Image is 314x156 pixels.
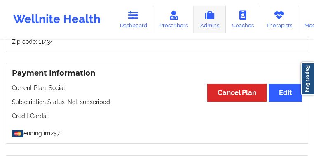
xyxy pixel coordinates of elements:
[12,112,302,120] p: Credit Cards:
[153,6,194,33] a: Prescribers
[269,84,302,102] button: Edit
[194,6,226,33] a: Admins
[226,6,260,33] a: Coaches
[12,38,302,46] p: Zip code: 11434
[12,84,302,92] p: Current Plan: Social
[260,6,298,33] a: Therapists
[301,62,314,95] a: Report Bug
[12,69,302,78] h3: Payment Information
[114,6,153,33] a: Dashboard
[12,126,302,137] p: ending in 1257
[207,84,267,102] button: Cancel Plan
[12,98,302,106] p: Subscription Status: Not-subscribed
